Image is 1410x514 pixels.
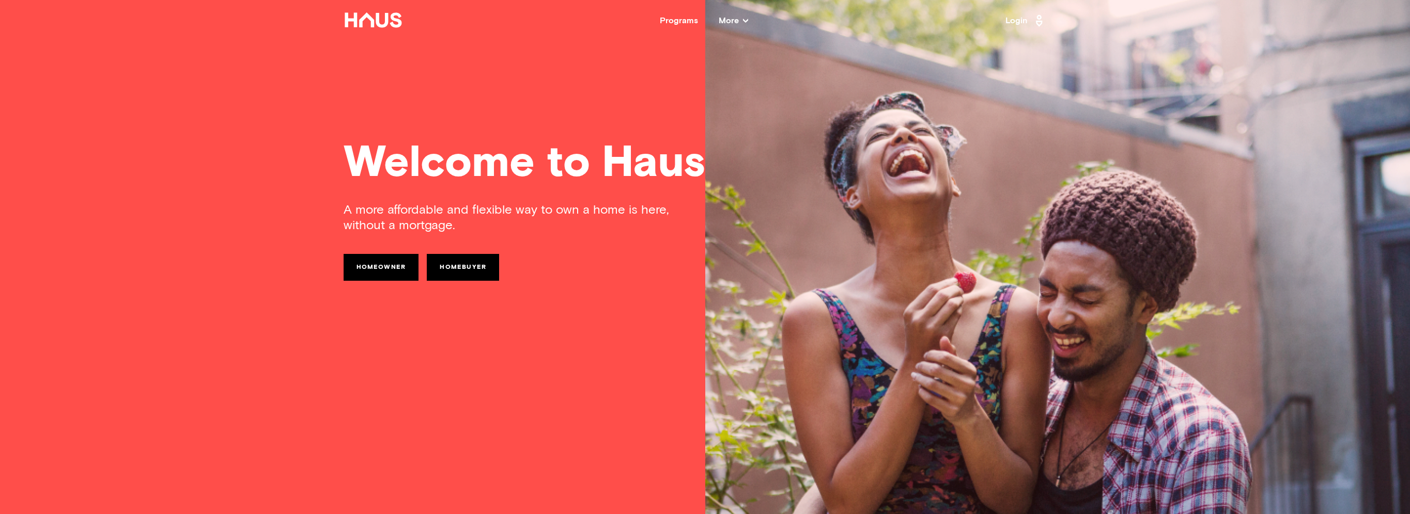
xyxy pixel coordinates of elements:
[660,17,698,25] a: Programs
[344,142,1067,186] div: Welcome to Haus
[1005,12,1046,29] a: Login
[344,202,705,233] div: A more affordable and flexible way to own a home is here, without a mortgage.
[719,17,748,25] span: More
[427,254,499,281] a: Homebuyer
[344,254,419,281] a: Homeowner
